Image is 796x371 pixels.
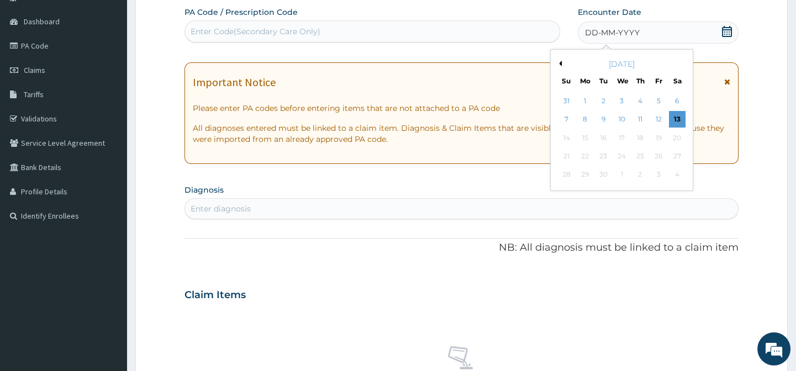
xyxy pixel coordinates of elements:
div: Not available Saturday, October 4th, 2025 [668,167,685,183]
div: Not available Friday, September 26th, 2025 [650,148,667,165]
div: Not available Saturday, September 27th, 2025 [668,148,685,165]
button: Previous Month [556,61,562,66]
label: PA Code / Prescription Code [184,7,298,18]
div: Tu [598,76,608,86]
div: [DATE] [555,59,688,70]
div: Not available Tuesday, September 16th, 2025 [595,130,612,146]
div: Not available Sunday, September 14th, 2025 [558,130,574,146]
div: Minimize live chat window [181,6,208,32]
div: Enter diagnosis [191,203,251,214]
div: Fr [654,76,663,86]
div: Enter Code(Secondary Care Only) [191,26,320,37]
div: Not available Thursday, September 18th, 2025 [631,130,648,146]
label: Diagnosis [184,184,224,195]
div: Choose Saturday, September 13th, 2025 [668,112,685,128]
span: Tariffs [24,89,44,99]
div: Choose Wednesday, September 3rd, 2025 [613,93,630,109]
div: Not available Monday, September 15th, 2025 [576,130,593,146]
div: Not available Monday, September 29th, 2025 [576,167,593,183]
div: Not available Tuesday, September 23rd, 2025 [595,148,612,165]
span: Dashboard [24,17,60,26]
div: Not available Wednesday, September 24th, 2025 [613,148,630,165]
h3: Claim Items [184,289,246,301]
div: Choose Wednesday, September 10th, 2025 [613,112,630,128]
div: Not available Thursday, September 25th, 2025 [631,148,648,165]
span: Claims [24,65,45,75]
p: All diagnoses entered must be linked to a claim item. Diagnosis & Claim Items that are visible bu... [193,123,730,145]
img: d_794563401_company_1708531726252_794563401 [20,55,45,83]
div: Not available Monday, September 22nd, 2025 [576,148,593,165]
div: Choose Thursday, September 4th, 2025 [631,93,648,109]
span: DD-MM-YYYY [585,27,640,38]
div: month 2025-09 [557,92,686,184]
div: Not available Tuesday, September 30th, 2025 [595,167,612,183]
div: Not available Thursday, October 2nd, 2025 [631,167,648,183]
div: Su [561,76,571,86]
label: Encounter Date [578,7,641,18]
div: Choose Tuesday, September 9th, 2025 [595,112,612,128]
div: Not available Sunday, September 21st, 2025 [558,148,574,165]
span: We're online! [64,114,152,225]
div: Sa [672,76,682,86]
div: Choose Monday, September 1st, 2025 [576,93,593,109]
div: Choose Saturday, September 6th, 2025 [668,93,685,109]
div: Choose Monday, September 8th, 2025 [576,112,593,128]
p: Please enter PA codes before entering items that are not attached to a PA code [193,103,730,114]
div: Not available Wednesday, September 17th, 2025 [613,130,630,146]
div: Not available Friday, October 3rd, 2025 [650,167,667,183]
div: Not available Friday, September 19th, 2025 [650,130,667,146]
div: Mo [580,76,589,86]
div: Not available Sunday, September 28th, 2025 [558,167,574,183]
h1: Important Notice [193,76,276,88]
div: Th [635,76,645,86]
div: Choose Friday, September 5th, 2025 [650,93,667,109]
div: Choose Friday, September 12th, 2025 [650,112,667,128]
div: Chat with us now [57,62,186,76]
div: We [617,76,626,86]
div: Not available Saturday, September 20th, 2025 [668,130,685,146]
div: Choose Sunday, September 7th, 2025 [558,112,574,128]
div: Choose Tuesday, September 2nd, 2025 [595,93,612,109]
textarea: Type your message and hit 'Enter' [6,251,210,289]
div: Not available Wednesday, October 1st, 2025 [613,167,630,183]
div: Choose Sunday, August 31st, 2025 [558,93,574,109]
p: NB: All diagnosis must be linked to a claim item [184,241,738,255]
div: Choose Thursday, September 11th, 2025 [631,112,648,128]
